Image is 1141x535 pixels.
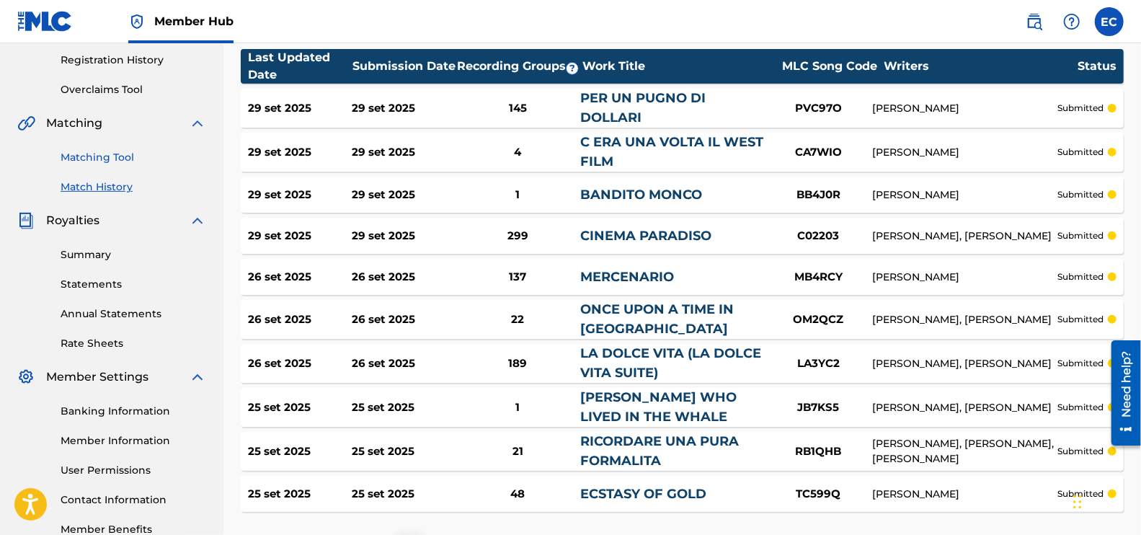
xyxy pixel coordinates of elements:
iframe: Chat Widget [1069,466,1141,535]
div: [PERSON_NAME], [PERSON_NAME] [873,356,1057,371]
img: expand [189,115,206,132]
a: C ERA UNA VOLTA IL WEST FILM [580,134,763,169]
div: JB7KS5 [765,399,873,416]
p: submitted [1057,229,1104,242]
div: C02203 [765,228,873,244]
span: Member Hub [154,13,234,30]
a: ECSTASY OF GOLD [580,486,706,502]
div: 145 [456,100,580,117]
div: Writers [884,58,1078,75]
div: MB4RCY [765,269,873,286]
div: RB1QHB [765,443,873,460]
a: PER UN PUGNO DI DOLLARI [580,90,706,125]
img: search [1026,13,1043,30]
img: expand [189,368,206,386]
div: 26 set 2025 [248,269,352,286]
div: 22 [456,311,580,328]
p: submitted [1057,188,1104,201]
a: Rate Sheets [61,336,206,351]
a: Registration History [61,53,206,68]
div: Submission Date [352,58,457,75]
div: Last Updated Date [248,49,352,84]
div: 189 [456,355,580,372]
a: Member Information [61,433,206,448]
a: CINEMA PARADISO [580,228,711,244]
a: User Permissions [61,463,206,478]
p: submitted [1057,270,1104,283]
div: [PERSON_NAME], [PERSON_NAME], [PERSON_NAME] [873,436,1057,467]
div: [PERSON_NAME] [873,145,1057,160]
div: User Menu [1095,7,1124,36]
div: 1 [456,187,580,203]
div: 26 set 2025 [248,355,352,372]
a: [PERSON_NAME] WHO LIVED IN THE WHALE [580,389,737,425]
img: MLC Logo [17,11,73,32]
a: BANDITO MONCO [580,187,702,203]
a: Overclaims Tool [61,82,206,97]
a: Annual Statements [61,306,206,322]
a: Matching Tool [61,150,206,165]
div: 26 set 2025 [352,311,456,328]
p: submitted [1057,445,1104,458]
div: BB4J0R [765,187,873,203]
div: 25 set 2025 [352,443,456,460]
span: ? [567,63,578,74]
div: 137 [456,269,580,286]
iframe: Resource Center [1101,335,1141,451]
p: submitted [1057,102,1104,115]
div: Work Title [582,58,776,75]
div: 25 set 2025 [248,443,352,460]
span: Royalties [46,212,99,229]
div: [PERSON_NAME], [PERSON_NAME] [873,312,1057,327]
p: submitted [1057,487,1104,500]
div: 29 set 2025 [248,100,352,117]
div: 299 [456,228,580,244]
div: 4 [456,144,580,161]
p: submitted [1057,401,1104,414]
div: 29 set 2025 [352,228,456,244]
div: 29 set 2025 [248,187,352,203]
div: [PERSON_NAME] [873,187,1057,203]
div: [PERSON_NAME] [873,270,1057,285]
div: Recording Groups [457,58,582,75]
a: Public Search [1020,7,1049,36]
div: 48 [456,486,580,503]
div: [PERSON_NAME], [PERSON_NAME] [873,229,1057,244]
div: 25 set 2025 [248,399,352,416]
div: [PERSON_NAME] [873,487,1057,502]
a: ONCE UPON A TIME IN [GEOGRAPHIC_DATA] [580,301,734,337]
div: TC599Q [765,486,873,503]
div: PVC97O [765,100,873,117]
a: Banking Information [61,404,206,419]
span: Member Settings [46,368,148,386]
div: Widget chat [1069,466,1141,535]
div: CA7WIO [765,144,873,161]
div: LA3YC2 [765,355,873,372]
div: 25 set 2025 [352,399,456,416]
p: submitted [1057,357,1104,370]
div: 29 set 2025 [352,100,456,117]
a: Summary [61,247,206,262]
div: 26 set 2025 [352,355,456,372]
a: LA DOLCE VITA (LA DOLCE VITA SUITE) [580,345,761,381]
img: help [1063,13,1080,30]
div: 21 [456,443,580,460]
a: RICORDARE UNA PURA FORMALITA [580,433,739,469]
div: Help [1057,7,1086,36]
div: [PERSON_NAME] [873,101,1057,116]
div: [PERSON_NAME], [PERSON_NAME] [873,400,1057,415]
div: 29 set 2025 [352,144,456,161]
img: Top Rightsholder [128,13,146,30]
div: 25 set 2025 [248,486,352,503]
div: 26 set 2025 [248,311,352,328]
p: submitted [1057,313,1104,326]
a: Statements [61,277,206,292]
img: Royalties [17,212,35,229]
div: 29 set 2025 [248,144,352,161]
div: 26 set 2025 [352,269,456,286]
div: 1 [456,399,580,416]
img: expand [189,212,206,229]
a: Contact Information [61,492,206,508]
